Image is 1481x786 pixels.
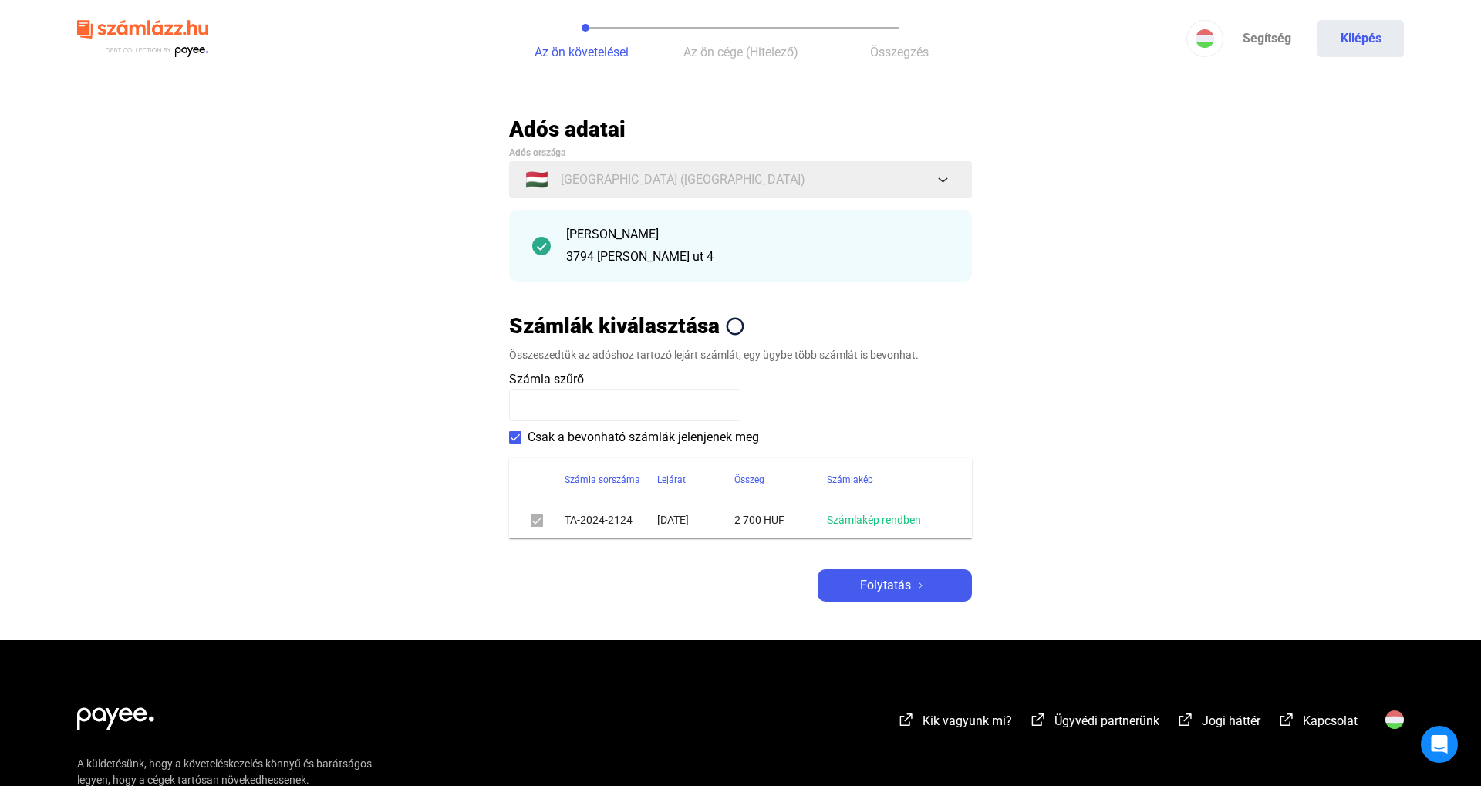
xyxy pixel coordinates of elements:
[565,471,657,489] div: Számla sorszáma
[1029,716,1159,730] a: external-link-whiteÜgyvédi partnerünk
[1317,20,1404,57] button: Kilépés
[509,312,720,339] h2: Számlák kiválasztása
[525,170,548,189] span: 🇭🇺
[528,428,759,447] span: Csak a bevonható számlák jelenjenek meg
[566,248,949,266] div: 3794 [PERSON_NAME] ut 4
[509,116,972,143] h2: Adós adatai
[1277,712,1296,727] img: external-link-white
[77,14,208,64] img: szamlazzhu-logo
[734,501,827,538] td: 2 700 HUF
[1202,713,1260,728] span: Jogi háttér
[565,471,640,489] div: Számla sorszáma
[657,471,734,489] div: Lejárat
[509,147,565,158] span: Adós országa
[561,170,805,189] span: [GEOGRAPHIC_DATA] ([GEOGRAPHIC_DATA])
[1223,20,1310,57] a: Segítség
[565,501,657,538] td: TA-2024-2124
[1176,716,1260,730] a: external-link-whiteJogi háttér
[1186,20,1223,57] button: HU
[897,716,1012,730] a: external-link-whiteKik vagyunk mi?
[535,45,629,59] span: Az ön követelései
[532,237,551,255] img: checkmark-darker-green-circle
[1176,712,1195,727] img: external-link-white
[860,576,911,595] span: Folytatás
[566,225,949,244] div: [PERSON_NAME]
[870,45,929,59] span: Összegzés
[734,471,827,489] div: Összeg
[1029,712,1047,727] img: external-link-white
[897,712,916,727] img: external-link-white
[683,45,798,59] span: Az ön cége (Hitelező)
[1196,29,1214,48] img: HU
[923,713,1012,728] span: Kik vagyunk mi?
[827,471,873,489] div: Számlakép
[657,471,686,489] div: Lejárat
[1277,716,1358,730] a: external-link-whiteKapcsolat
[509,372,584,386] span: Számla szűrő
[509,347,972,363] div: Összeszedtük az adóshoz tartozó lejárt számlát, egy ügybe több számlát is bevonhat.
[509,161,972,198] button: 🇭🇺[GEOGRAPHIC_DATA] ([GEOGRAPHIC_DATA])
[1421,726,1458,763] div: Open Intercom Messenger
[911,582,929,589] img: arrow-right-white
[1385,710,1404,729] img: HU.svg
[734,471,764,489] div: Összeg
[1303,713,1358,728] span: Kapcsolat
[77,699,154,730] img: white-payee-white-dot.svg
[1054,713,1159,728] span: Ügyvédi partnerünk
[657,501,734,538] td: [DATE]
[827,514,921,526] a: Számlakép rendben
[827,471,953,489] div: Számlakép
[818,569,972,602] button: Folytatásarrow-right-white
